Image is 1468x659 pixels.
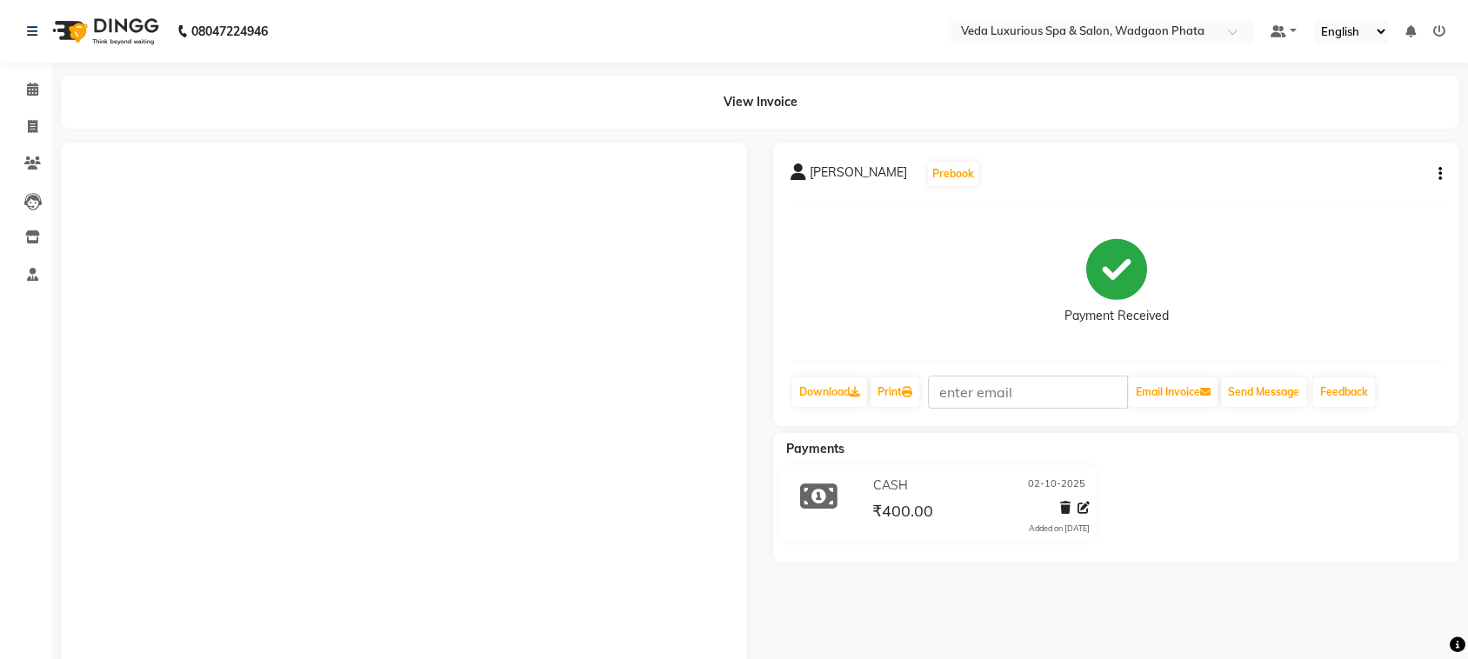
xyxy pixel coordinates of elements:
[873,476,908,495] span: CASH
[792,377,867,407] a: Download
[1313,377,1375,407] a: Feedback
[810,163,907,188] span: [PERSON_NAME]
[928,376,1128,409] input: enter email
[928,162,978,186] button: Prebook
[1221,377,1306,407] button: Send Message
[1064,307,1169,325] div: Payment Received
[871,377,919,407] a: Print
[786,441,844,456] span: Payments
[1028,476,1085,495] span: 02-10-2025
[1029,523,1090,535] div: Added on [DATE]
[872,501,933,525] span: ₹400.00
[1129,377,1218,407] button: Email Invoice
[44,7,163,56] img: logo
[61,76,1459,129] div: View Invoice
[191,7,268,56] b: 08047224946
